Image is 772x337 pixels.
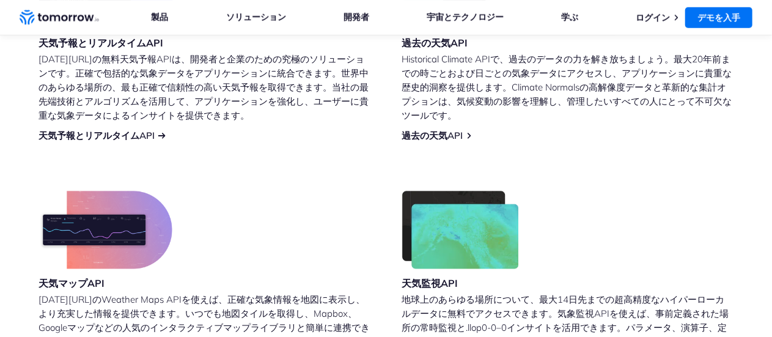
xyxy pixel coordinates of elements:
[39,130,155,142] a: 天気予報とリアルタイムAPI
[39,277,105,289] font: 天気マップAPI
[402,130,463,141] font: 過去の天気API
[226,12,286,23] a: ソリューション
[685,7,752,28] a: デモを入手
[39,130,155,141] font: 天気予報とリアルタイムAPI
[20,9,99,27] a: ホームリンク
[39,53,369,121] font: [DATE][URL]の無料天気予報APIは、開発者と企業のための究極のソリューションです。正確で包括的な気象データをアプリケーションに統合できます。世界中のあらゆる場所の、最も正確で信頼性の高...
[344,12,369,23] a: 開発者
[636,12,670,23] a: ログイン
[697,12,740,23] font: デモを入手
[152,12,169,23] a: 製品
[39,37,164,49] font: 天気予報とリアルタイムAPI
[402,130,463,142] a: 過去の天気API
[427,12,504,23] a: 宇宙とテクノロジー
[402,277,458,289] font: 天気監視API
[402,37,468,49] font: 過去の天気API
[561,12,578,23] a: 学ぶ
[402,53,732,121] font: Historical Climate APIで、過去のデータの力を解き放ちましょう。最大20年前までの時ごとおよび日ごとの気象データにアクセスし、アプリケーションに貴重な歴史的洞察を提供します。...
